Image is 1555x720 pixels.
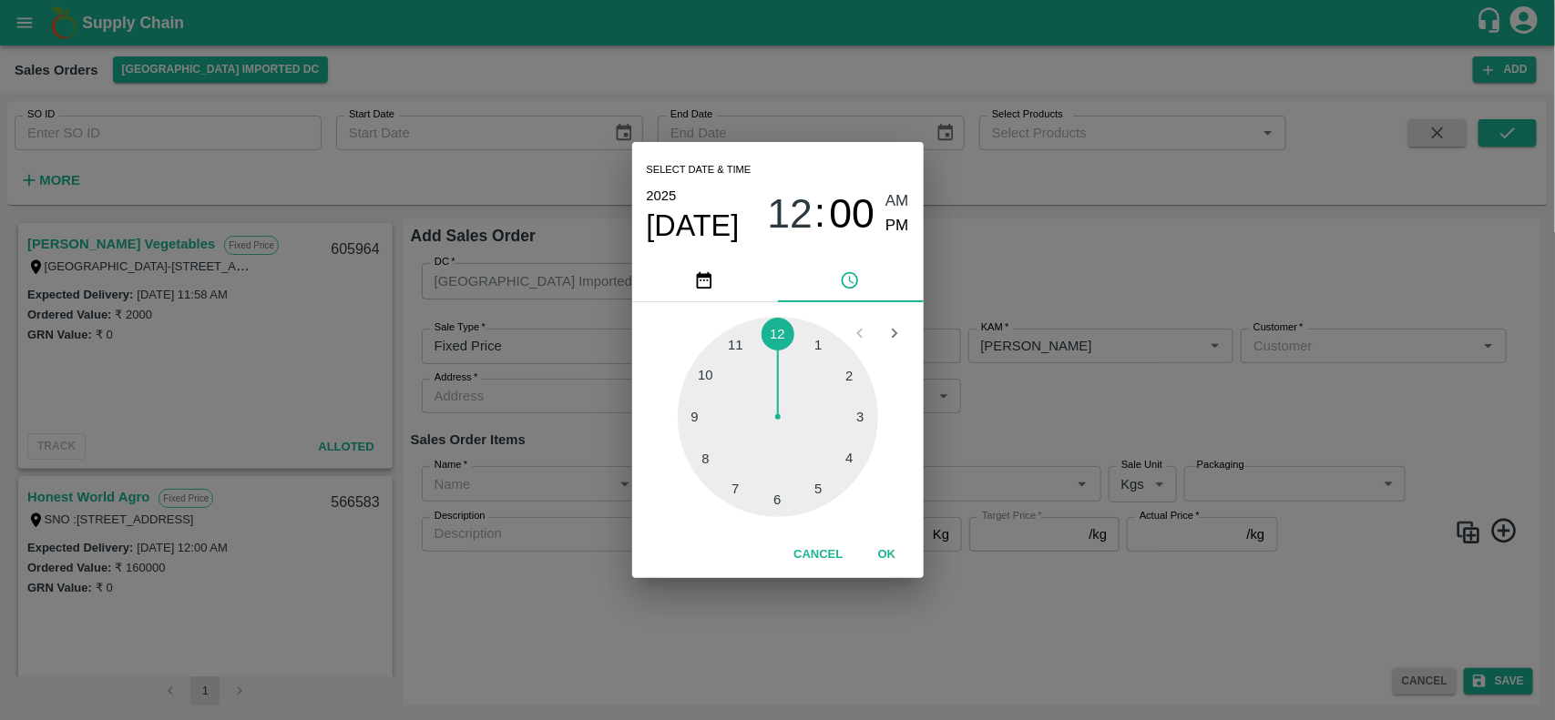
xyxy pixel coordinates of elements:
button: Open next view [877,316,912,350]
button: 12 [767,189,813,238]
span: 00 [829,190,875,238]
button: AM [885,189,909,214]
button: pick date [632,259,778,302]
button: Cancel [786,539,850,571]
button: pick time [778,259,924,302]
span: 12 [767,190,813,238]
span: Select date & time [647,157,752,184]
button: 00 [829,189,875,238]
span: : [814,189,825,238]
button: OK [858,539,916,571]
button: PM [885,214,909,238]
button: [DATE] [647,208,740,244]
button: 2025 [647,184,677,208]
